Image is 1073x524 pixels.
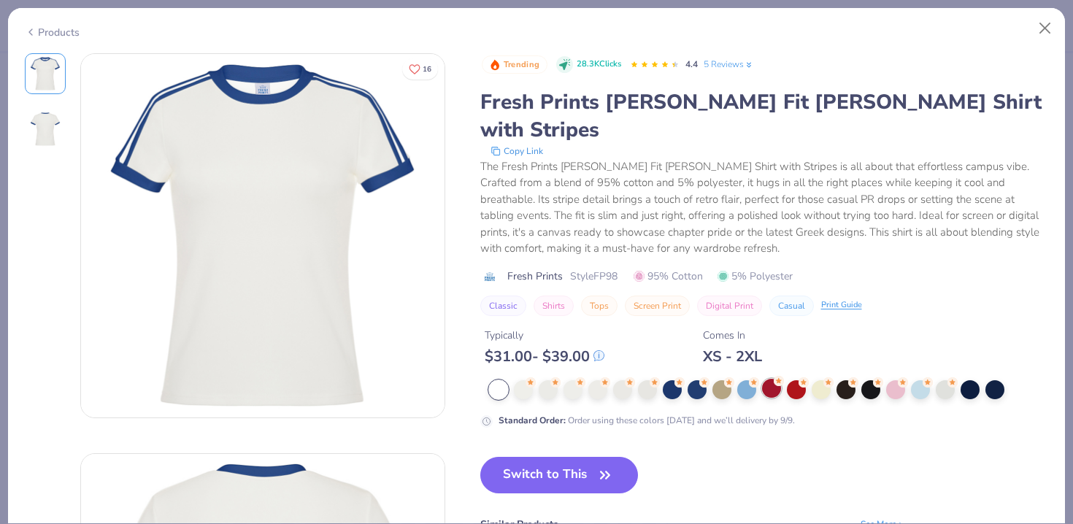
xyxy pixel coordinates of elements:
[697,296,762,316] button: Digital Print
[630,53,680,77] div: 4.4 Stars
[480,296,526,316] button: Classic
[28,56,63,91] img: Front
[570,269,618,284] span: Style FP98
[81,54,445,417] img: Front
[718,269,793,284] span: 5% Polyester
[486,144,547,158] button: copy to clipboard
[480,88,1049,144] div: Fresh Prints [PERSON_NAME] Fit [PERSON_NAME] Shirt with Stripes
[703,347,762,366] div: XS - 2XL
[821,299,862,312] div: Print Guide
[704,58,754,71] a: 5 Reviews
[504,61,539,69] span: Trending
[480,158,1049,257] div: The Fresh Prints [PERSON_NAME] Fit [PERSON_NAME] Shirt with Stripes is all about that effortless ...
[581,296,618,316] button: Tops
[507,269,563,284] span: Fresh Prints
[485,328,604,343] div: Typically
[480,457,639,493] button: Switch to This
[485,347,604,366] div: $ 31.00 - $ 39.00
[625,296,690,316] button: Screen Print
[703,328,762,343] div: Comes In
[28,112,63,147] img: Back
[534,296,574,316] button: Shirts
[685,58,698,70] span: 4.4
[402,58,438,80] button: Like
[499,414,795,427] div: Order using these colors [DATE] and we’ll delivery by 9/9.
[577,58,621,71] span: 28.3K Clicks
[499,415,566,426] strong: Standard Order :
[1031,15,1059,42] button: Close
[489,59,501,71] img: Trending sort
[482,55,547,74] button: Badge Button
[480,271,500,282] img: brand logo
[25,25,80,40] div: Products
[423,66,431,73] span: 16
[634,269,703,284] span: 95% Cotton
[769,296,814,316] button: Casual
